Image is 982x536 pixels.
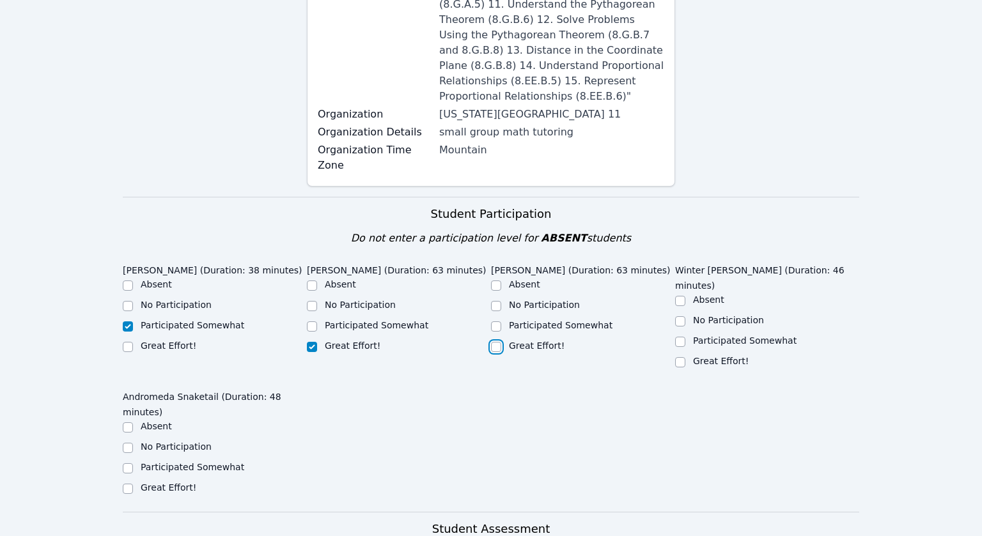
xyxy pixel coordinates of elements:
label: Absent [141,421,172,431]
label: Absent [509,279,540,289]
legend: [PERSON_NAME] (Duration: 63 minutes) [491,259,671,278]
label: Great Effort! [141,482,196,493]
span: ABSENT [541,232,586,244]
div: small group math tutoring [439,125,664,140]
legend: [PERSON_NAME] (Duration: 63 minutes) [307,259,487,278]
label: Great Effort! [509,341,565,351]
label: Participated Somewhat [693,335,797,346]
label: Absent [325,279,356,289]
label: No Participation [693,315,764,325]
label: Participated Somewhat [509,320,612,330]
div: Do not enter a participation level for students [123,231,859,246]
label: Participated Somewhat [325,320,428,330]
label: Organization Details [318,125,432,140]
label: No Participation [141,300,212,310]
label: Absent [141,279,172,289]
h3: Student Participation [123,205,859,223]
label: Participated Somewhat [141,320,244,330]
div: Mountain [439,142,664,158]
label: Participated Somewhat [141,462,244,472]
label: Great Effort! [693,356,749,366]
label: Great Effort! [141,341,196,351]
legend: Andromeda Snaketail (Duration: 48 minutes) [123,385,307,420]
label: No Participation [509,300,580,310]
label: Great Effort! [325,341,380,351]
label: No Participation [325,300,396,310]
legend: Winter [PERSON_NAME] (Duration: 46 minutes) [675,259,859,293]
legend: [PERSON_NAME] (Duration: 38 minutes) [123,259,302,278]
label: Absent [693,295,724,305]
label: Organization Time Zone [318,142,432,173]
label: Organization [318,107,432,122]
div: [US_STATE][GEOGRAPHIC_DATA] 11 [439,107,664,122]
label: No Participation [141,441,212,452]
